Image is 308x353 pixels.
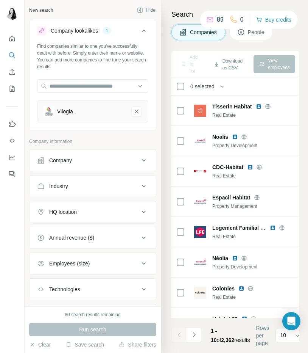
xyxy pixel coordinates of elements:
[212,173,294,179] div: Real Estate
[194,226,206,238] img: Logo of Logement Familial de L'Eure
[6,151,18,164] button: Dashboard
[30,22,156,43] button: Company lookalikes1
[256,104,262,110] img: LinkedIn logo
[241,316,247,322] img: LinkedIn logo
[232,255,238,261] img: LinkedIn logo
[30,177,156,195] button: Industry
[119,341,156,348] button: Share filters
[30,203,156,221] button: HQ location
[194,135,206,147] img: Logo of Noalis
[238,286,244,292] img: LinkedIn logo
[256,324,269,347] span: Rows per page
[212,163,243,171] span: CDC-Habitat
[194,256,206,268] img: Logo of Néolia
[240,15,244,24] p: 0
[29,341,51,348] button: Clear
[282,312,300,330] div: Open Intercom Messenger
[37,43,148,70] div: Find companies similar to one you've successfully dealt with before. Simply enter their name or w...
[57,108,73,115] div: Vilogia
[6,167,18,181] button: Feedback
[30,254,156,273] button: Employees (size)
[30,229,156,247] button: Annual revenue ($)
[212,315,238,323] span: Habitat 76
[194,170,206,173] img: Logo of CDC-Habitat
[248,28,265,36] span: People
[44,106,54,117] img: Vilogia-logo
[212,254,228,262] span: Néolia
[30,151,156,169] button: Company
[212,294,294,301] div: Real Estate
[51,27,98,35] div: Company lookalikes
[256,14,291,25] button: Buy credits
[6,65,18,79] button: Enrich CSV
[65,341,104,348] button: Save search
[49,208,77,216] div: HQ location
[30,306,156,327] button: Keywords
[212,285,235,292] span: Colonies
[212,233,294,240] div: Real Estate
[6,8,18,20] img: Avatar
[212,133,228,141] span: Noalis
[103,27,111,34] div: 1
[247,164,253,170] img: LinkedIn logo
[212,194,250,201] span: Espacil Habitat
[6,117,18,131] button: Use Surfe on LinkedIn
[190,83,215,90] span: 0 selected
[49,260,90,267] div: Employees (size)
[49,157,72,164] div: Company
[132,5,161,16] button: Hide
[208,55,250,74] button: Download as CSV
[212,203,294,210] div: Property Management
[6,32,18,45] button: Quick start
[6,49,18,62] button: Search
[212,142,294,149] div: Property Development
[187,327,202,342] button: Navigate to next page
[211,328,217,343] span: 1 - 10
[49,286,80,293] div: Technologies
[280,331,286,339] p: 10
[131,106,142,117] button: Vilogia-remove-button
[212,225,284,231] span: Logement Familial de L'Eure
[194,105,206,117] img: Logo of Tisserin Habitat
[212,264,294,270] div: Property Development
[194,317,206,329] img: Logo of Habitat 76
[270,225,276,231] img: LinkedIn logo
[49,234,94,242] div: Annual revenue ($)
[6,82,18,96] button: My lists
[29,7,53,14] div: New search
[212,103,252,110] span: Tisserin Habitat
[49,182,68,190] div: Industry
[194,196,206,208] img: Logo of Espacil Habitat
[190,28,218,36] span: Companies
[211,328,250,343] span: results
[232,134,238,140] img: LinkedIn logo
[30,280,156,298] button: Technologies
[6,134,18,147] button: Use Surfe API
[194,287,206,299] img: Logo of Colonies
[212,112,294,119] div: Real Estate
[217,15,224,24] p: 89
[171,9,299,20] h4: Search
[65,311,120,318] div: 80 search results remaining
[221,337,234,343] span: 2,362
[217,337,221,343] span: of
[29,138,156,145] p: Company information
